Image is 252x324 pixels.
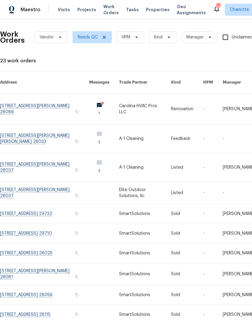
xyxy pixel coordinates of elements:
button: Copy Address [74,193,79,198]
button: Copy Address [74,109,79,114]
span: HPM [122,34,130,40]
td: A-1 Cleaning [114,153,166,182]
span: Maestro [21,7,40,13]
td: SmartSolutions [114,263,166,285]
td: Renovation [166,94,198,124]
td: SmartSolutions [114,204,166,224]
td: Feedback [166,124,198,153]
td: - [198,182,218,204]
span: Vendor [40,34,54,40]
button: Copy Address [74,167,79,173]
span: Kind [154,34,163,40]
td: SmartSolutions [114,285,166,305]
td: Sold [166,204,198,224]
button: Copy Address [74,211,79,216]
td: Listed [166,153,198,182]
td: Sold [166,224,198,243]
td: - [198,224,218,243]
td: - [198,285,218,305]
th: Messages [84,71,114,94]
span: Charlotte [230,7,249,13]
td: Listed [166,182,198,204]
span: Projects [77,7,96,13]
td: A-1 Cleaning [114,124,166,153]
button: Copy Address [74,274,79,279]
span: Properties [146,7,170,13]
span: Geo Assignments [177,4,206,16]
td: - [198,124,218,153]
div: 35 [216,4,220,10]
button: Copy Address [74,230,79,236]
span: Manager [186,34,204,40]
button: Copy Address [74,250,79,256]
td: Sold [166,285,198,305]
button: Copy Address [74,139,79,144]
span: Visits [58,7,70,13]
button: Copy Address [74,312,79,317]
td: SmartSolutions [114,243,166,263]
button: Copy Address [74,292,79,297]
td: Elite Outdoor Solutions, llc [114,182,166,204]
td: - [198,263,218,285]
td: - [198,153,218,182]
span: Needs QC [78,34,98,40]
td: SmartSolutions [114,224,166,243]
th: Trade Partner [114,71,166,94]
span: Tasks [126,8,139,12]
td: Carolina HVAC Pros LLC [114,94,166,124]
td: - [198,243,218,263]
td: Sold [166,263,198,285]
td: - [198,94,218,124]
td: Sold [166,243,198,263]
th: HPM [198,71,218,94]
th: Kind [166,71,198,94]
td: - [198,204,218,224]
span: Work Orders [103,4,119,16]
